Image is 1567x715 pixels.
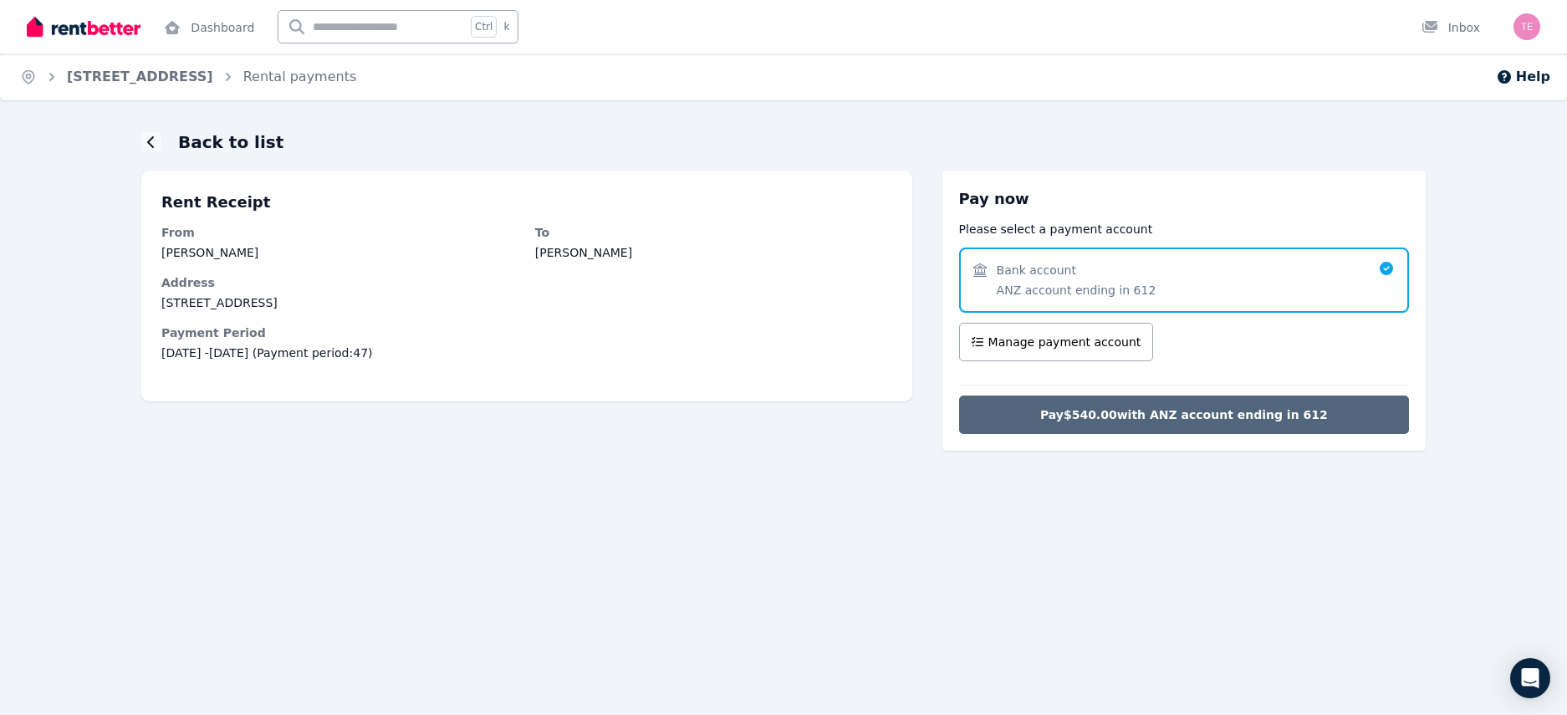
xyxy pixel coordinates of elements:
div: Inbox [1422,19,1480,36]
dd: [STREET_ADDRESS] [161,294,892,311]
h1: Back to list [178,130,283,154]
button: Pay$540.00with ANZ account ending in 612 [959,396,1409,434]
dt: Payment Period [161,324,892,341]
span: Manage payment account [988,334,1141,350]
dt: To [535,224,892,241]
a: Rental payments [243,69,357,84]
span: [DATE] - [DATE] (Payment period: 47 ) [161,345,892,361]
span: Pay $540.00 with ANZ account ending in 612 [1040,406,1328,423]
span: Ctrl [471,16,497,38]
p: Rent Receipt [161,191,892,214]
dt: From [161,224,518,241]
span: Bank account [997,262,1076,278]
img: RentBetter [27,14,140,39]
div: Open Intercom Messenger [1510,658,1550,698]
h3: Pay now [959,187,1409,211]
dd: [PERSON_NAME] [535,244,892,261]
p: Please select a payment account [959,221,1409,237]
a: [STREET_ADDRESS] [67,69,213,84]
span: k [503,20,509,33]
button: Manage payment account [959,323,1154,361]
button: Help [1496,67,1550,87]
img: Teleaha Barnett [1513,13,1540,40]
dt: Address [161,274,892,291]
span: ANZ account ending in 612 [997,282,1156,299]
dd: [PERSON_NAME] [161,244,518,261]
